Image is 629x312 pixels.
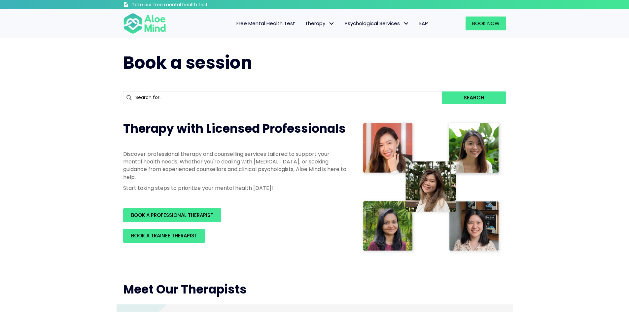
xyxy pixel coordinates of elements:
a: Book Now [466,17,506,30]
span: BOOK A TRAINEE THERAPIST [131,232,197,239]
span: Meet Our Therapists [123,281,247,298]
p: Discover professional therapy and counselling services tailored to support your mental health nee... [123,150,348,181]
a: Free Mental Health Test [231,17,300,30]
a: BOOK A PROFESSIONAL THERAPIST [123,208,221,222]
span: Therapy: submenu [327,19,336,28]
button: Search [442,91,506,104]
span: Therapy [305,20,335,27]
span: Book Now [472,20,500,27]
span: Psychological Services: submenu [402,19,411,28]
nav: Menu [175,17,433,30]
span: Therapy with Licensed Professionals [123,120,346,137]
a: EAP [414,17,433,30]
h3: Take our free mental health test [132,2,243,8]
span: Free Mental Health Test [236,20,295,27]
a: Psychological ServicesPsychological Services: submenu [340,17,414,30]
input: Search for... [123,91,442,104]
a: TherapyTherapy: submenu [300,17,340,30]
span: EAP [419,20,428,27]
p: Start taking steps to prioritize your mental health [DATE]! [123,184,348,192]
a: BOOK A TRAINEE THERAPIST [123,229,205,243]
span: BOOK A PROFESSIONAL THERAPIST [131,212,213,219]
span: Psychological Services [345,20,409,27]
img: Aloe mind Logo [123,13,166,34]
a: Take our free mental health test [123,2,243,9]
span: Book a session [123,51,252,75]
img: Therapist collage [361,121,502,255]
